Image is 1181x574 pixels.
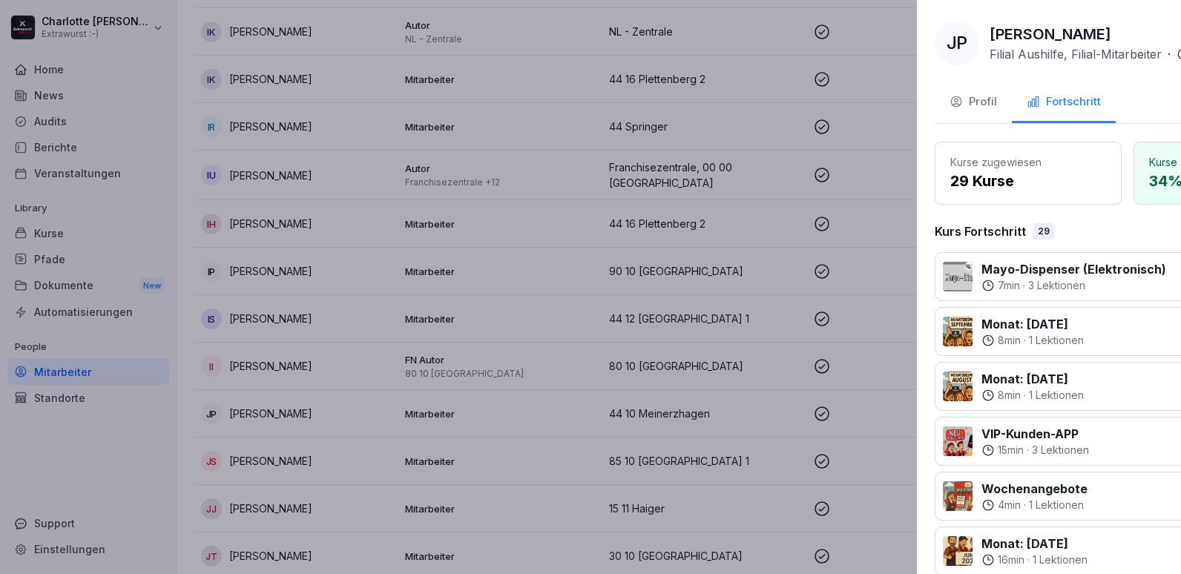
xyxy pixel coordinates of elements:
p: VIP-Kunden-APP [981,425,1089,443]
p: 1 Lektionen [1029,498,1084,512]
p: Monat: [DATE] [981,315,1084,333]
p: 15 min [998,443,1024,458]
p: 8 min [998,333,1021,348]
p: Monat: [DATE] [981,535,1088,552]
p: 1 Lektionen [1029,388,1084,403]
p: Filial Aushilfe, Filial-Mitarbeiter [990,45,1162,63]
p: 3 Lektionen [1028,278,1085,293]
p: 4 min [998,498,1021,512]
div: · [981,278,1166,293]
p: [PERSON_NAME] [990,23,1111,45]
div: 29 [1033,223,1054,240]
p: Wochenangebote [981,480,1088,498]
p: Kurse zugewiesen [950,154,1106,170]
p: 1 Lektionen [1033,552,1088,567]
p: Kurs Fortschritt [935,222,1026,240]
div: · [981,333,1084,348]
p: Monat: [DATE] [981,370,1084,388]
p: Mayo-Dispenser (Elektronisch) [981,260,1166,278]
div: · [981,552,1088,567]
div: Profil [950,93,997,110]
p: 1 Lektionen [1029,333,1084,348]
button: Profil [935,83,1012,123]
button: Fortschritt [1012,83,1116,123]
div: · [981,498,1088,512]
div: · [981,388,1084,403]
p: 29 Kurse [950,170,1106,192]
p: 7 min [998,278,1020,293]
div: Fortschritt [1027,93,1101,110]
div: JP [935,21,979,65]
p: 8 min [998,388,1021,403]
p: 16 min [998,552,1024,567]
p: 3 Lektionen [1032,443,1089,458]
div: · [981,443,1089,458]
